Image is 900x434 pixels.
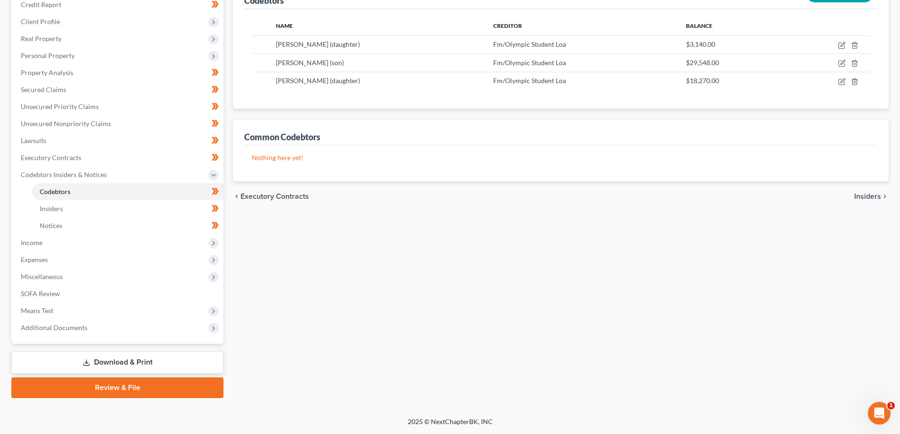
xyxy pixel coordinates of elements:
span: Fm/Olympic Student Loa [493,59,566,67]
div: Common Codebtors [244,131,320,143]
a: Unsecured Nonpriority Claims [13,115,223,132]
a: Download & Print [11,351,223,374]
button: Insiders chevron_right [854,193,889,200]
span: Real Property [21,34,61,43]
span: Secured Claims [21,85,66,94]
a: Lawsuits [13,132,223,149]
div: 2025 © NextChapterBK, INC [181,417,720,434]
a: Codebtors [32,183,223,200]
span: Insiders [854,193,881,200]
span: Additional Documents [21,323,87,332]
span: Executory Contracts [240,193,309,200]
a: Executory Contracts [13,149,223,166]
span: Lawsuits [21,136,46,145]
span: Fm/Olympic Student Loa [493,77,566,85]
a: Secured Claims [13,81,223,98]
span: Unsecured Priority Claims [21,102,99,111]
span: Property Analysis [21,68,73,77]
p: Nothing here yet! [252,153,870,162]
span: Codebtors Insiders & Notices [21,170,107,179]
a: Review & File [11,377,223,398]
span: 1 [887,402,895,409]
span: $3,140.00 [686,40,715,48]
span: [PERSON_NAME] (daughter) [276,40,360,48]
iframe: Intercom live chat [868,402,891,425]
a: Insiders [32,200,223,217]
a: Property Analysis [13,64,223,81]
span: Codebtors [40,187,70,196]
span: Client Profile [21,17,60,26]
span: [PERSON_NAME] (daughter) [276,77,360,85]
i: chevron_left [233,193,240,200]
a: SOFA Review [13,285,223,302]
a: Unsecured Priority Claims [13,98,223,115]
span: Personal Property [21,51,75,60]
span: Fm/Olympic Student Loa [493,40,566,48]
span: Name [276,22,293,29]
span: Means Test [21,306,53,315]
span: Notices [40,221,62,230]
span: $18,270.00 [686,77,719,85]
span: Income [21,238,43,247]
i: chevron_right [881,193,889,200]
span: Executory Contracts [21,153,81,162]
span: Miscellaneous [21,272,63,281]
span: Creditor [493,22,522,29]
span: Balance [686,22,712,29]
span: $29,548.00 [686,59,719,67]
span: [PERSON_NAME] (son) [276,59,344,67]
a: Notices [32,217,223,234]
span: Expenses [21,255,48,264]
span: Credit Report [21,0,61,9]
button: chevron_left Executory Contracts [233,193,309,200]
span: Insiders [40,204,63,213]
span: Unsecured Nonpriority Claims [21,119,111,128]
span: SOFA Review [21,289,60,298]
